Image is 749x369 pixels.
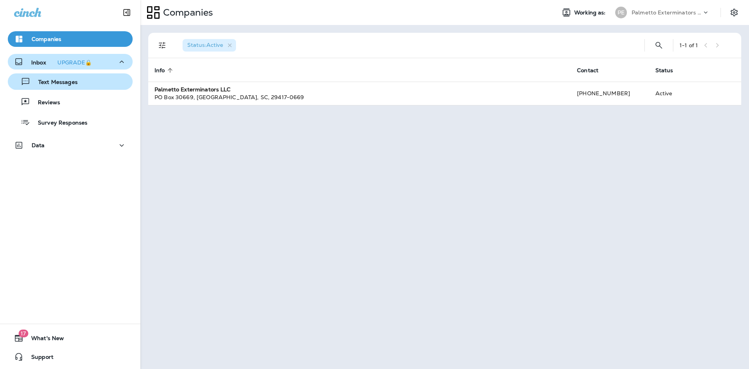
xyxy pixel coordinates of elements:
[651,37,667,53] button: Search Companies
[8,114,133,130] button: Survey Responses
[23,335,64,344] span: What's New
[574,9,607,16] span: Working as:
[8,31,133,47] button: Companies
[577,67,609,74] span: Contact
[8,94,133,110] button: Reviews
[54,58,95,67] button: UPGRADE🔒
[8,137,133,153] button: Data
[57,60,92,65] div: UPGRADE🔒
[23,354,53,363] span: Support
[154,86,231,93] strong: Palmetto Exterminators LLC
[8,349,133,365] button: Support
[30,99,60,107] p: Reviews
[32,36,61,42] p: Companies
[8,330,133,346] button: 17What's New
[649,82,699,105] td: Active
[160,7,213,18] p: Companies
[8,73,133,90] button: Text Messages
[18,330,28,337] span: 17
[187,41,223,48] span: Status : Active
[571,82,649,105] td: [PHONE_NUMBER]
[154,37,170,53] button: Filters
[727,5,741,20] button: Settings
[577,67,598,74] span: Contact
[632,9,702,16] p: Palmetto Exterminators LLC
[30,79,78,86] p: Text Messages
[154,67,175,74] span: Info
[31,58,95,66] p: Inbox
[183,39,236,52] div: Status:Active
[655,67,673,74] span: Status
[615,7,627,18] div: PE
[655,67,683,74] span: Status
[32,142,45,148] p: Data
[680,42,698,48] div: 1 - 1 of 1
[154,67,165,74] span: Info
[30,119,87,127] p: Survey Responses
[116,5,138,20] button: Collapse Sidebar
[8,54,133,70] button: InboxUPGRADE🔒
[154,93,564,101] div: PO Box 30669 , [GEOGRAPHIC_DATA] , SC , 29417-0669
